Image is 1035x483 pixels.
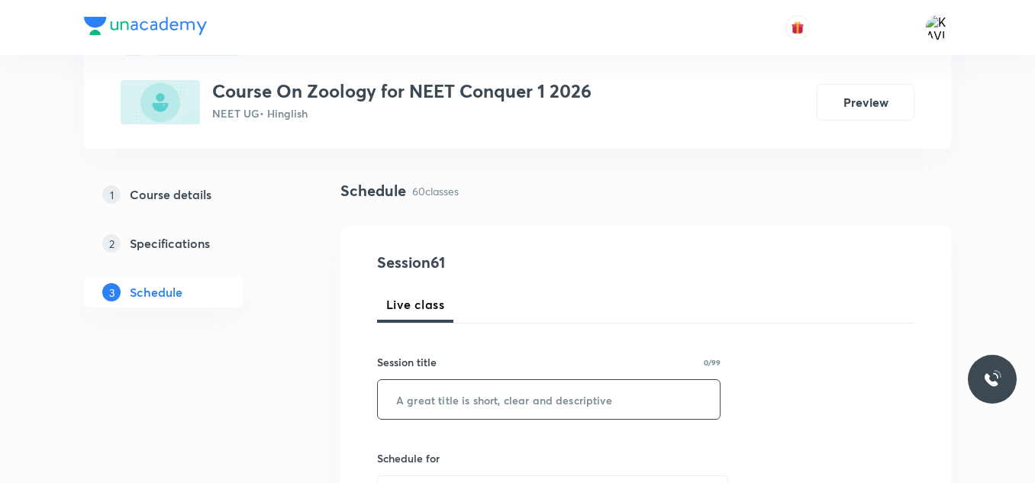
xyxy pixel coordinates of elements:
[84,179,292,210] a: 1Course details
[84,228,292,259] a: 2Specifications
[130,283,182,301] h5: Schedule
[412,183,459,199] p: 60 classes
[377,251,656,274] h4: Session 61
[791,21,804,34] img: avatar
[121,80,200,124] img: 2C9B8ABF-D44D-4330-AF70-7760F4A43764_plus.png
[785,15,810,40] button: avatar
[84,17,207,39] a: Company Logo
[925,14,951,40] img: KAVITA YADAV
[212,105,592,121] p: NEET UG • Hinglish
[704,359,721,366] p: 0/99
[102,185,121,204] p: 1
[340,179,406,202] h4: Schedule
[378,380,720,419] input: A great title is short, clear and descriptive
[386,295,444,314] span: Live class
[817,84,914,121] button: Preview
[130,234,210,253] h5: Specifications
[377,354,437,370] h6: Session title
[102,234,121,253] p: 2
[983,370,1001,388] img: ttu
[130,185,211,204] h5: Course details
[102,283,121,301] p: 3
[377,450,721,466] h6: Schedule for
[84,17,207,35] img: Company Logo
[212,80,592,102] h3: Course On Zoology for NEET Conquer 1 2026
